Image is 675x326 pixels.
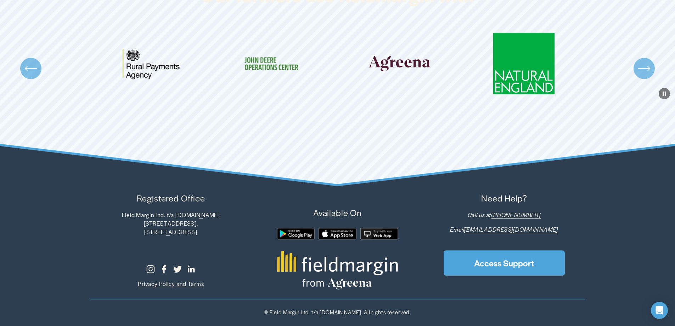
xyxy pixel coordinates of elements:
a: Access Support [444,250,565,276]
a: Twitter [173,265,182,273]
a: Privacy Policy and Terms [138,280,204,288]
p: © Field Margin Ltd. t/a [DOMAIN_NAME]. All rights reserved. [90,309,586,316]
em: [EMAIL_ADDRESS][DOMAIN_NAME] [464,225,558,233]
em: Call us at [468,211,491,219]
div: Open Intercom Messenger [651,302,668,319]
p: Available On [256,206,419,219]
button: Pause Background [659,88,670,99]
a: [EMAIL_ADDRESS][DOMAIN_NAME] [464,225,558,234]
button: Next [634,58,655,79]
p: Registered Office [90,192,252,205]
a: LinkedIn [187,265,195,273]
p: Need Help? [423,192,585,205]
button: Previous [20,58,41,79]
em: Email [450,225,464,233]
a: Instagram [146,265,155,273]
a: [PHONE_NUMBER] [491,211,541,219]
span: Privacy Policy and Terms [138,280,204,288]
a: Facebook [160,265,168,273]
p: Field Margin Ltd. t/a [DOMAIN_NAME] [STREET_ADDRESS]. [STREET_ADDRESS] [90,211,252,236]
